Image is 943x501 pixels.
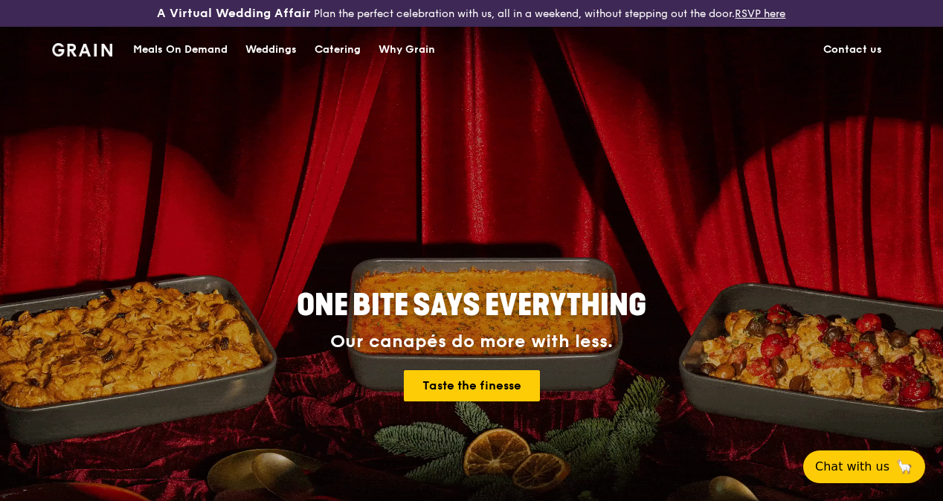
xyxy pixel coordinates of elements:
div: Why Grain [379,28,435,72]
div: Plan the perfect celebration with us, all in a weekend, without stepping out the door. [157,6,785,21]
button: Chat with us🦙 [803,450,925,483]
img: Grain [52,43,112,56]
span: Chat with us [815,458,889,476]
div: Our canapés do more with less. [204,332,739,352]
div: Catering [315,28,361,72]
a: Catering [306,28,370,72]
a: GrainGrain [52,26,112,71]
div: Weddings [245,28,297,72]
h3: A Virtual Wedding Affair [157,6,311,21]
a: Weddings [236,28,306,72]
a: Taste the finesse [404,370,540,401]
span: 🦙 [895,458,913,476]
a: Why Grain [370,28,444,72]
a: RSVP here [735,7,785,20]
a: Contact us [814,28,891,72]
span: ONE BITE SAYS EVERYTHING [297,288,646,323]
div: Meals On Demand [133,28,228,72]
